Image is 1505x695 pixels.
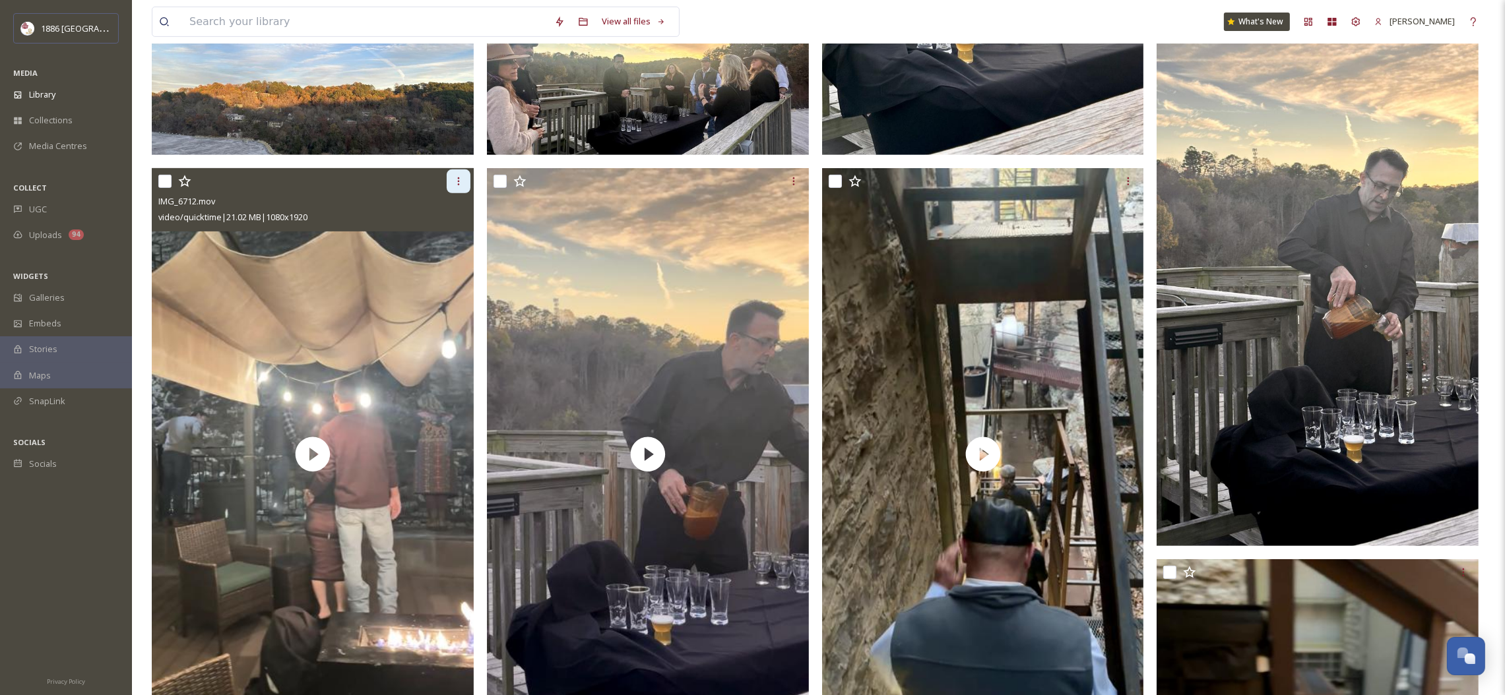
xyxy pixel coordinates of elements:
span: Maps [29,369,51,382]
span: MEDIA [13,68,38,78]
span: WIDGETS [13,271,48,281]
span: SOCIALS [13,437,46,447]
span: Uploads [29,229,62,241]
span: Galleries [29,291,65,304]
img: logos.png [21,22,34,35]
span: Embeds [29,317,61,330]
span: SnapLink [29,395,65,408]
span: [PERSON_NAME] [1390,15,1455,27]
a: What's New [1224,13,1290,31]
span: video/quicktime | 21.02 MB | 1080 x 1920 [158,211,307,223]
span: UGC [29,203,47,216]
span: Privacy Policy [47,677,85,686]
span: Collections [29,114,73,127]
span: 1886 [GEOGRAPHIC_DATA] [41,22,145,34]
div: 94 [69,229,84,240]
span: IMG_6712.mov [158,195,215,207]
span: Media Centres [29,140,87,152]
span: Library [29,88,55,101]
span: COLLECT [13,183,47,193]
input: Search your library [183,7,548,36]
a: [PERSON_NAME] [1368,9,1461,34]
button: Open Chat [1447,637,1485,675]
a: Privacy Policy [47,673,85,688]
span: Socials [29,458,57,470]
span: Stories [29,343,57,355]
a: View all files [595,9,672,34]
